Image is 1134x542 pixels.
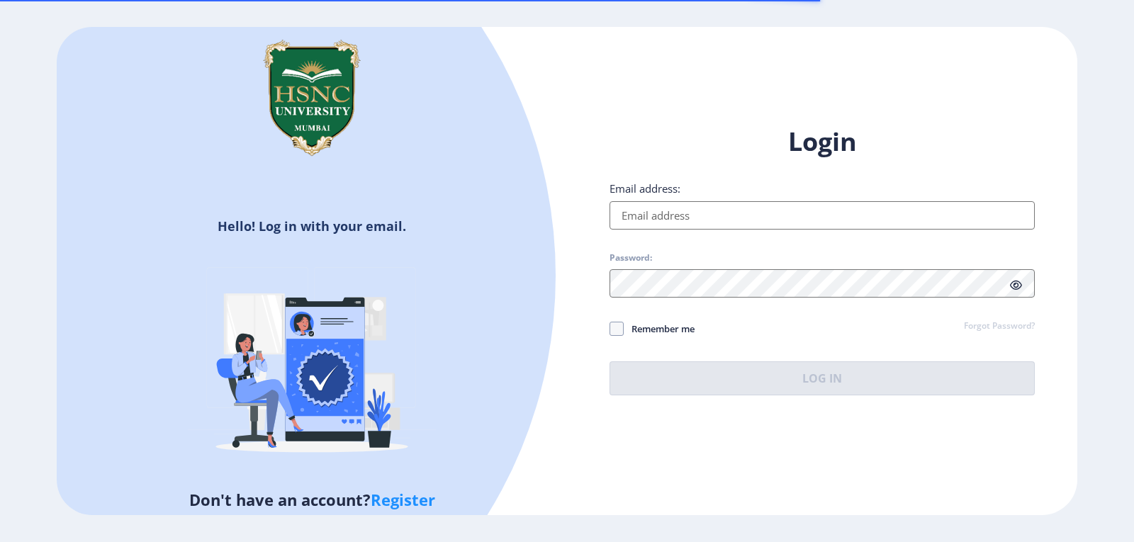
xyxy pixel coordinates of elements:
label: Password: [610,252,652,264]
span: Remember me [624,320,695,337]
h1: Login [610,125,1035,159]
label: Email address: [610,181,680,196]
a: Register [371,489,435,510]
input: Email address [610,201,1035,230]
img: Verified-rafiki.svg [188,240,436,488]
a: Forgot Password? [964,320,1035,333]
button: Log In [610,361,1035,395]
img: hsnc.png [241,27,383,169]
h5: Don't have an account? [67,488,556,511]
